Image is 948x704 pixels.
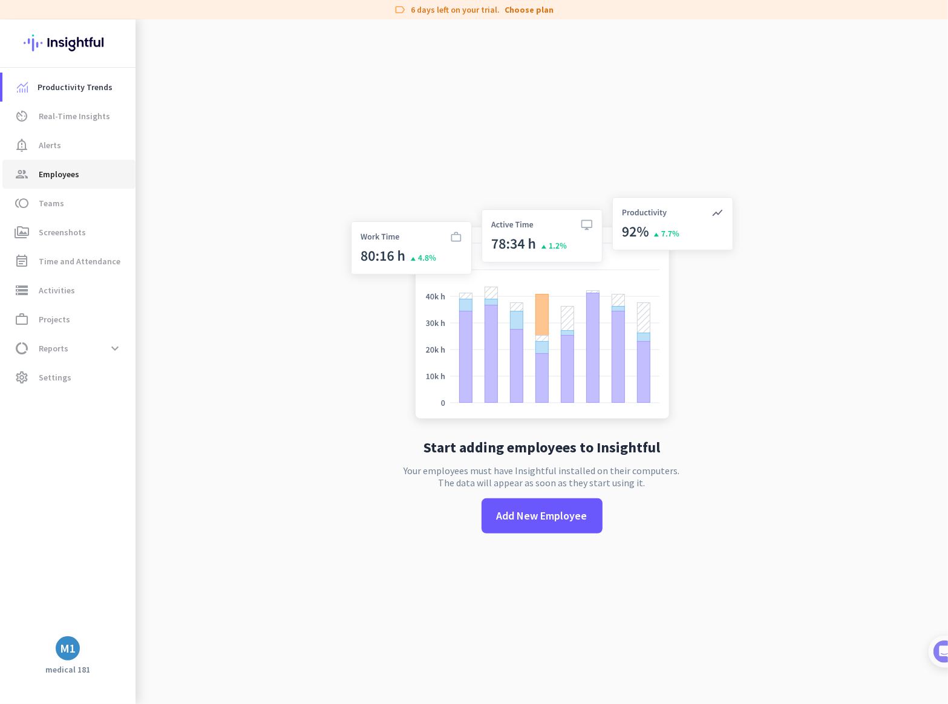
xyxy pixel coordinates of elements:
[394,4,407,16] i: label
[2,334,136,363] a: data_usageReportsexpand_more
[24,19,112,67] img: Insightful logo
[2,247,136,276] a: event_noteTime and Attendance
[2,160,136,189] a: groupEmployees
[15,109,29,123] i: av_timer
[2,189,136,218] a: tollTeams
[39,283,75,298] span: Activities
[15,283,29,298] i: storage
[2,131,136,160] a: notification_importantAlerts
[39,254,120,269] span: Time and Attendance
[342,190,742,431] img: no-search-results
[2,363,136,392] a: settingsSettings
[2,218,136,247] a: perm_mediaScreenshots
[15,225,29,240] i: perm_media
[15,167,29,181] i: group
[39,109,110,123] span: Real-Time Insights
[39,370,71,385] span: Settings
[39,138,61,152] span: Alerts
[38,80,113,94] span: Productivity Trends
[39,312,70,327] span: Projects
[2,102,136,131] a: av_timerReal-Time Insights
[104,337,126,359] button: expand_more
[15,312,29,327] i: work_outline
[2,73,136,102] a: menu-itemProductivity Trends
[423,440,660,455] h2: Start adding employees to Insightful
[2,276,136,305] a: storageActivities
[15,254,29,269] i: event_note
[2,305,136,334] a: work_outlineProjects
[505,4,554,16] a: Choose plan
[404,464,680,489] p: Your employees must have Insightful installed on their computers. The data will appear as soon as...
[39,341,68,356] span: Reports
[17,82,28,93] img: menu-item
[39,196,64,210] span: Teams
[15,370,29,385] i: settings
[39,167,79,181] span: Employees
[482,498,603,533] button: Add New Employee
[497,508,587,524] span: Add New Employee
[15,138,29,152] i: notification_important
[60,642,76,654] div: M1
[39,225,86,240] span: Screenshots
[15,196,29,210] i: toll
[15,341,29,356] i: data_usage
